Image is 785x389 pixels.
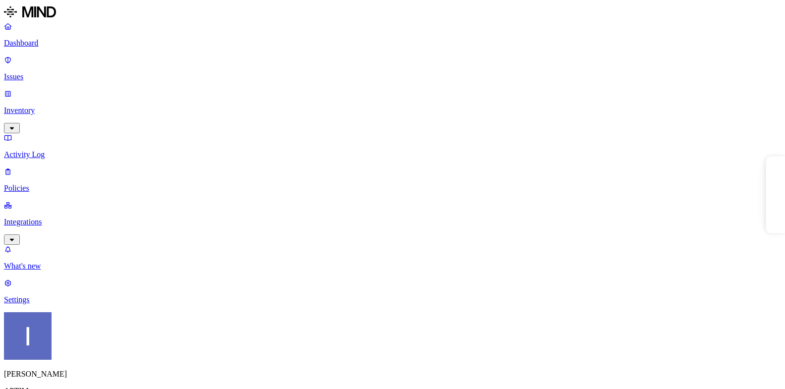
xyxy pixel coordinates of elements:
img: Itai Schwartz [4,312,52,360]
p: Integrations [4,218,781,226]
p: Policies [4,184,781,193]
p: Inventory [4,106,781,115]
img: MIND [4,4,56,20]
a: MIND [4,4,781,22]
a: Policies [4,167,781,193]
p: What's new [4,262,781,271]
p: Dashboard [4,39,781,48]
a: Activity Log [4,133,781,159]
a: Integrations [4,201,781,243]
p: Activity Log [4,150,781,159]
a: Issues [4,56,781,81]
p: Settings [4,295,781,304]
a: Dashboard [4,22,781,48]
a: Settings [4,278,781,304]
a: What's new [4,245,781,271]
a: Inventory [4,89,781,132]
p: Issues [4,72,781,81]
